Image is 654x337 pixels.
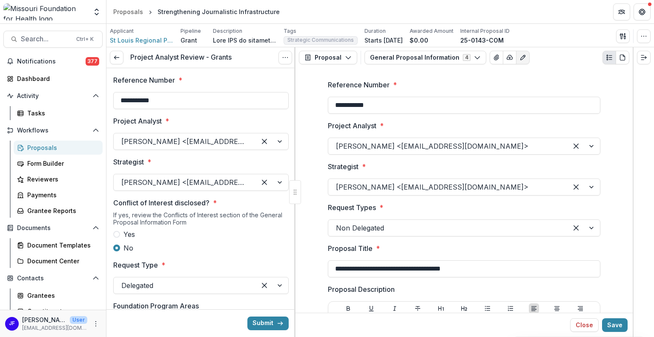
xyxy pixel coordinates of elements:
[27,291,96,300] div: Grantees
[505,303,516,314] button: Ordered List
[3,124,103,137] button: Open Workflows
[410,27,453,35] p: Awarded Amount
[14,304,103,318] a: Constituents
[70,316,87,324] p: User
[258,176,271,189] div: Clear selected options
[3,221,103,235] button: Open Documents
[17,58,86,65] span: Notifications
[113,116,162,126] p: Project Analyst
[22,324,87,332] p: [EMAIL_ADDRESS][DOMAIN_NAME]
[3,89,103,103] button: Open Activity
[113,7,143,16] div: Proposals
[616,51,629,64] button: PDF view
[569,180,583,194] div: Clear selected options
[613,3,630,20] button: Partners
[17,275,89,282] span: Contacts
[634,3,651,20] button: Get Help
[27,175,96,184] div: Reviewers
[287,37,354,43] span: Strategic Communications
[366,303,376,314] button: Underline
[91,3,103,20] button: Open entity switcher
[27,109,96,118] div: Tasks
[14,204,103,218] a: Grantee Reports
[436,303,446,314] button: Heading 1
[390,303,400,314] button: Italicize
[27,143,96,152] div: Proposals
[14,156,103,170] a: Form Builder
[569,139,583,153] div: Clear selected options
[258,279,271,292] div: Clear selected options
[14,106,103,120] a: Tasks
[17,127,89,134] span: Workflows
[123,243,133,253] span: No
[110,6,146,18] a: Proposals
[14,188,103,202] a: Payments
[21,35,71,43] span: Search...
[3,3,87,20] img: Missouri Foundation for Health logo
[328,161,359,172] p: Strategist
[27,241,96,250] div: Document Templates
[113,301,199,311] p: Foundation Program Areas
[364,36,403,45] p: Starts [DATE]
[158,7,280,16] div: Strengthening Journalistic Infrastructure
[364,27,386,35] p: Duration
[343,303,353,314] button: Bold
[490,51,503,64] button: View Attached Files
[258,135,271,148] div: Clear selected options
[364,51,486,64] button: General Proposal Information4
[328,121,376,131] p: Project Analyst
[113,157,144,167] p: Strategist
[328,202,376,213] p: Request Types
[460,27,510,35] p: Internal Proposal ID
[3,55,103,68] button: Notifications377
[130,53,232,61] h3: Project Analyst Review - Grants
[181,27,201,35] p: Pipeline
[569,221,583,235] div: Clear selected options
[22,315,66,324] p: [PERSON_NAME]
[328,243,373,253] p: Proposal Title
[602,51,616,64] button: Plaintext view
[14,141,103,155] a: Proposals
[27,307,96,316] div: Constituents
[552,303,562,314] button: Align Center
[459,303,469,314] button: Heading 2
[3,271,103,285] button: Open Contacts
[3,72,103,86] a: Dashboard
[14,288,103,302] a: Grantees
[410,36,428,45] p: $0.00
[637,51,651,64] button: Expand right
[213,36,277,45] p: Lore IPS do sitametcon adipisc elit sed Doeiusmo Temporinci utl Etdolo mag ali Enim ADM Venia Qui...
[17,74,96,83] div: Dashboard
[213,27,242,35] p: Description
[482,303,493,314] button: Bullet List
[17,225,89,232] span: Documents
[110,6,283,18] nav: breadcrumb
[413,303,423,314] button: Strike
[299,51,357,64] button: Proposal
[181,36,197,45] p: Grant
[602,318,628,332] button: Save
[575,303,585,314] button: Align Right
[247,317,289,330] button: Submit
[110,36,174,45] a: St Louis Regional Public Media Inc
[516,51,530,64] button: Edit as form
[529,303,539,314] button: Align Left
[3,31,103,48] button: Search...
[27,256,96,265] div: Document Center
[328,284,395,294] p: Proposal Description
[113,260,158,270] p: Request Type
[113,198,209,208] p: Conflict of Interest disclosed?
[91,319,101,329] button: More
[278,51,292,64] button: Options
[113,211,289,229] div: If yes, review the Conflicts of Interest section of the General Proposal Information Form
[27,159,96,168] div: Form Builder
[75,35,95,44] div: Ctrl + K
[86,57,99,66] span: 377
[123,229,135,239] span: Yes
[14,238,103,252] a: Document Templates
[14,254,103,268] a: Document Center
[9,321,15,326] div: Jean Freeman-Crawford
[328,80,390,90] p: Reference Number
[570,318,599,332] button: Close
